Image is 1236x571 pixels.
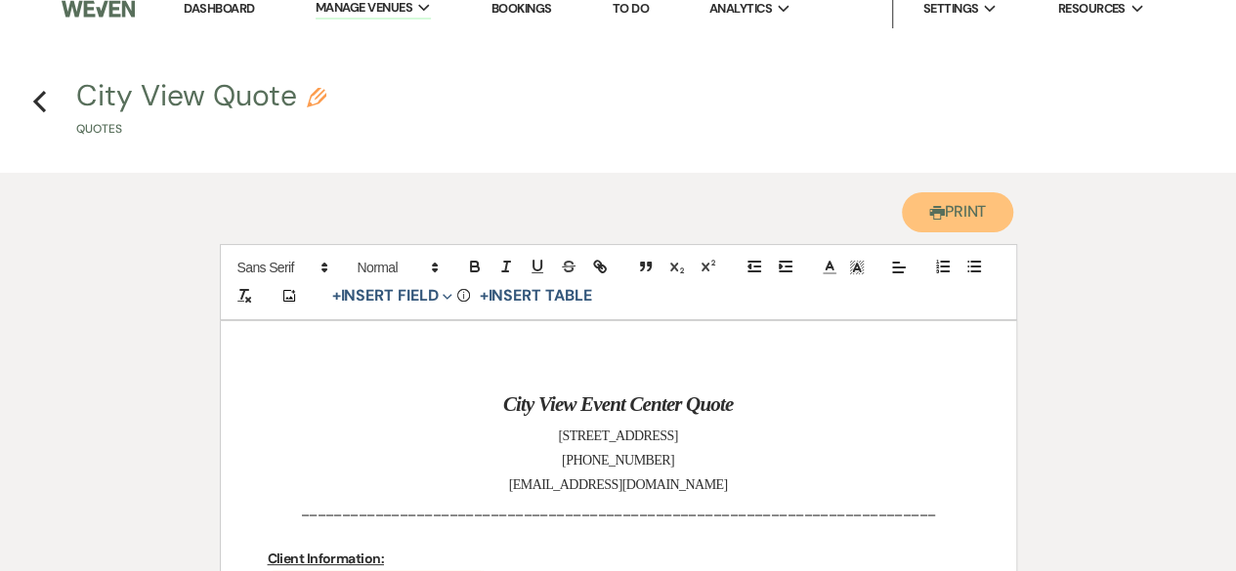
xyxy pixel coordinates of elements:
button: Print [902,192,1014,232]
em: City View Event Center Quote [503,392,733,416]
span: [PHONE_NUMBER] [562,453,674,468]
span: + [479,288,488,304]
button: Insert Field [325,284,460,307]
span: [STREET_ADDRESS] [558,428,678,443]
span: Alignment [885,256,913,279]
p: Quotes [76,120,326,139]
span: + [332,288,341,304]
button: City View QuoteQuotes [76,81,326,139]
button: +Insert Table [472,284,598,307]
span: Text Background Color [843,256,871,279]
span: [EMAIL_ADDRESS][DOMAIN_NAME] [509,477,728,492]
span: Text Color [816,256,843,279]
p: _____________________________________________________________________________ [268,498,969,522]
span: Header Formats [349,256,445,279]
u: Client Information: [268,550,384,567]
